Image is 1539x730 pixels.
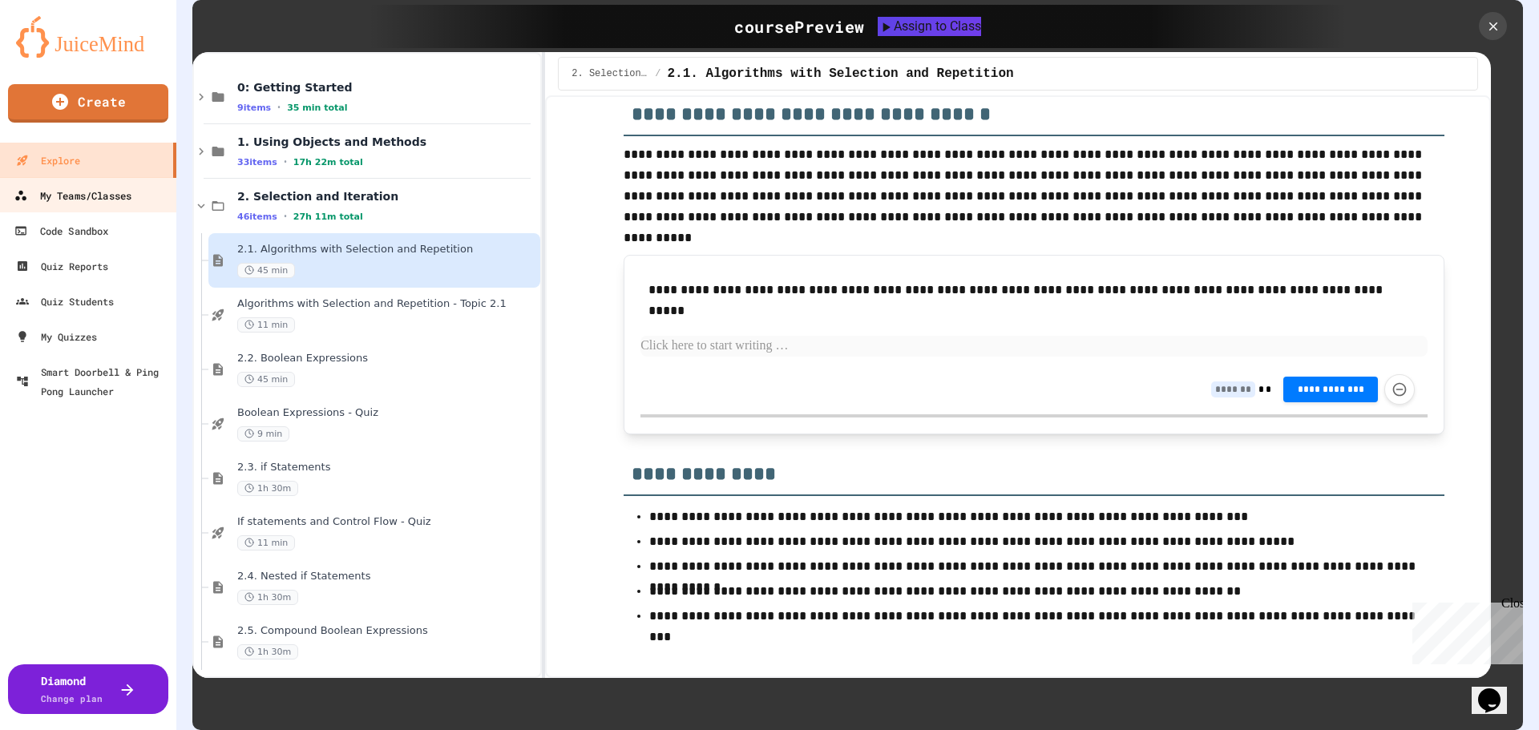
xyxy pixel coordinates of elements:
span: 46 items [237,212,277,222]
span: • [277,101,281,114]
div: Code Sandbox [14,221,109,241]
div: My Quizzes [16,327,97,346]
span: Algorithms with Selection and Repetition - Topic 2.1 [237,297,537,311]
span: 2.1. Algorithms with Selection and Repetition [668,64,1014,83]
span: 2. Selection and Iteration [237,189,537,204]
div: Chat with us now!Close [6,6,111,102]
span: 35 min total [287,103,347,113]
button: DiamondChange plan [8,664,168,714]
span: 1h 30m [237,644,298,659]
span: 1h 30m [237,481,298,496]
div: Smart Doorbell & Ping Pong Launcher [16,362,170,401]
span: 2.1. Algorithms with Selection and Repetition [237,243,537,256]
span: Change plan [41,692,103,704]
div: Quiz Students [16,292,114,311]
div: My Teams/Classes [14,186,131,206]
span: / [655,67,660,80]
iframe: chat widget [1472,666,1523,714]
span: 2.4. Nested if Statements [237,570,537,583]
img: logo-orange.svg [16,16,160,58]
span: 0: Getting Started [237,80,537,95]
a: Create [8,84,168,123]
span: 2.3. if Statements [237,461,537,474]
button: Assign to Class [878,17,981,36]
span: 33 items [237,157,277,167]
span: 2.2. Boolean Expressions [237,352,537,365]
span: If statements and Control Flow - Quiz [237,515,537,529]
span: 2. Selection and Iteration [572,67,648,80]
div: Explore [16,151,80,170]
span: 9 items [237,103,271,113]
span: 11 min [237,535,295,551]
span: Boolean Expressions - Quiz [237,406,537,420]
span: 45 min [237,372,295,387]
span: 1h 30m [237,590,298,605]
div: Quiz Reports [16,256,108,276]
span: 1. Using Objects and Methods [237,135,537,149]
span: 45 min [237,263,295,278]
span: 11 min [237,317,295,333]
button: Force resubmission of student's answer (Admin only) [1384,374,1415,405]
span: 2.5. Compound Boolean Expressions [237,624,537,638]
span: • [284,210,287,223]
div: Diamond [41,672,103,706]
span: • [284,155,287,168]
span: 27h 11m total [293,212,363,222]
span: 17h 22m total [293,157,363,167]
span: 9 min [237,426,289,442]
iframe: chat widget [1406,596,1523,664]
div: course Preview [734,14,865,38]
